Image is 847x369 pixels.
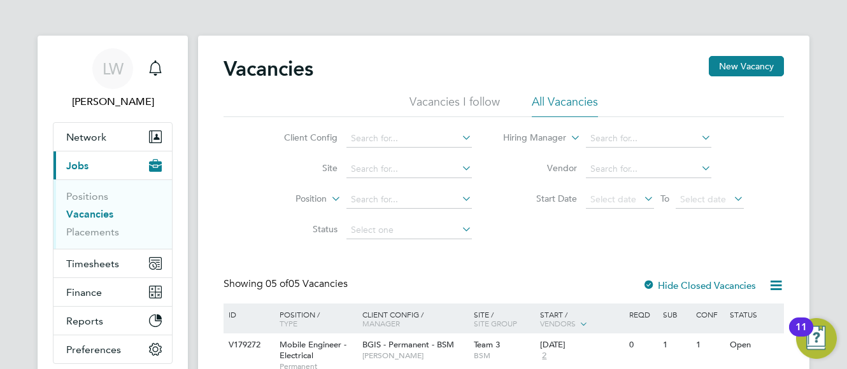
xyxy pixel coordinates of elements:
[53,151,172,179] button: Jobs
[727,333,782,357] div: Open
[346,191,472,209] input: Search for...
[280,318,297,328] span: Type
[264,223,338,235] label: Status
[264,162,338,174] label: Site
[362,351,467,361] span: [PERSON_NAME]
[346,221,472,239] input: Select one
[626,303,659,325] div: Reqd
[727,303,782,325] div: Status
[657,190,673,207] span: To
[224,277,350,291] div: Showing
[266,277,348,290] span: 05 Vacancies
[66,226,119,238] a: Placements
[709,56,784,76] button: New Vacancy
[796,318,837,359] button: Open Resource Center, 11 new notifications
[643,279,756,291] label: Hide Closed Vacancies
[66,258,119,270] span: Timesheets
[693,303,726,325] div: Conf
[362,318,400,328] span: Manager
[680,193,726,205] span: Select date
[532,94,598,117] li: All Vacancies
[53,48,173,109] a: LW[PERSON_NAME]
[660,333,693,357] div: 1
[504,162,577,174] label: Vendor
[471,303,537,334] div: Site /
[474,351,534,361] span: BSM
[540,340,623,351] div: [DATE]
[626,333,659,357] div: 0
[540,351,548,361] span: 2
[586,130,711,148] input: Search for...
[66,131,106,143] span: Network
[474,318,517,328] span: Site Group
[280,339,346,361] span: Mobile Engineer - Electrical
[53,249,172,277] button: Timesheets
[224,56,313,81] h2: Vacancies
[53,179,172,249] div: Jobs
[493,132,566,144] label: Hiring Manager
[346,130,472,148] input: Search for...
[474,339,500,350] span: Team 3
[53,94,173,109] span: Liam Wright
[66,160,89,172] span: Jobs
[66,344,121,356] span: Preferences
[253,193,327,205] label: Position
[225,303,270,325] div: ID
[66,190,108,202] a: Positions
[346,160,472,178] input: Search for...
[409,94,500,117] li: Vacancies I follow
[693,333,726,357] div: 1
[590,193,636,205] span: Select date
[66,286,102,298] span: Finance
[362,339,454,350] span: BGIS - Permanent - BSM
[53,123,172,151] button: Network
[53,278,172,306] button: Finance
[586,160,711,178] input: Search for...
[537,303,626,335] div: Start /
[66,315,103,327] span: Reports
[795,327,807,344] div: 11
[540,318,576,328] span: Vendors
[270,303,359,334] div: Position /
[266,277,288,290] span: 05 of
[264,132,338,143] label: Client Config
[103,60,124,77] span: LW
[359,303,471,334] div: Client Config /
[53,307,172,335] button: Reports
[66,208,113,220] a: Vacancies
[660,303,693,325] div: Sub
[225,333,270,357] div: V179272
[504,193,577,204] label: Start Date
[53,335,172,363] button: Preferences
